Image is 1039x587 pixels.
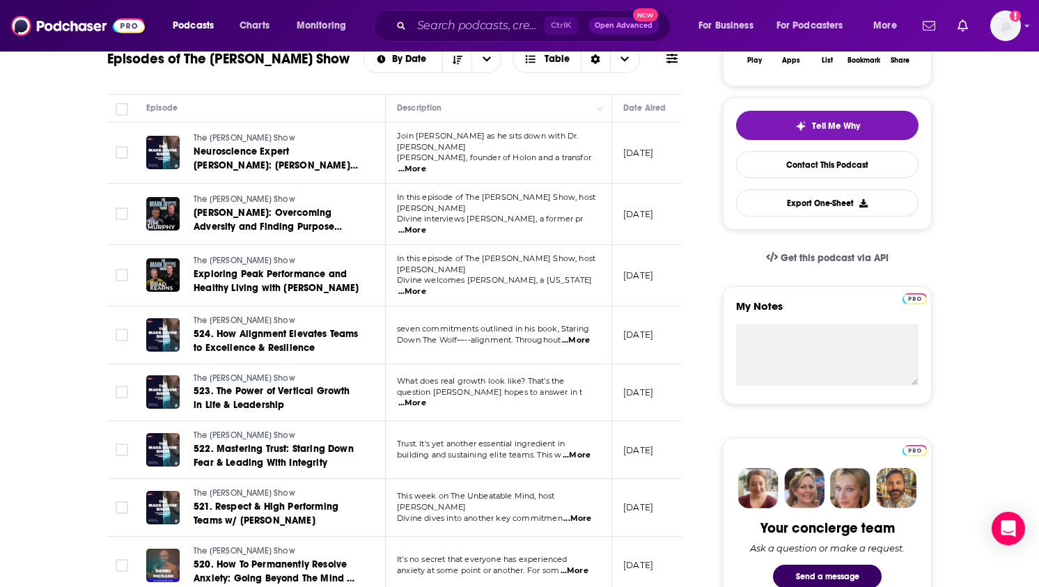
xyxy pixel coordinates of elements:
[563,450,591,461] span: ...More
[750,542,905,554] div: Ask a question or make a request.
[397,324,589,334] span: seven commitments outlined in his book, Staring
[397,335,561,345] span: Down The Wolf—--alignment. Throughout
[297,16,346,36] span: Monitoring
[194,194,361,206] a: The [PERSON_NAME] Show
[776,16,843,36] span: For Podcasters
[116,146,128,159] span: Toggle select row
[782,56,800,65] div: Apps
[194,206,361,234] a: [PERSON_NAME]: Overcoming Adversity and Finding Purpose Derives From Inner Excellence
[116,559,128,572] span: Toggle select row
[240,16,269,36] span: Charts
[736,111,919,140] button: tell me why sparkleTell Me Why
[471,46,501,72] button: open menu
[194,501,338,526] span: 521. Respect & High Performing Teams w/ [PERSON_NAME]
[194,146,358,199] span: Neuroscience Expert [PERSON_NAME]: [PERSON_NAME] and Surrender Are The Keys To Success and Wholeness
[173,16,214,36] span: Podcasts
[364,54,443,64] button: open menu
[412,15,545,37] input: Search podcasts, credits, & more...
[194,194,295,204] span: The [PERSON_NAME] Show
[116,208,128,220] span: Toggle select row
[398,225,426,236] span: ...More
[194,546,295,556] span: The [PERSON_NAME] Show
[812,120,860,132] span: Tell Me Why
[194,443,354,469] span: 522. Mastering Trust: Staring Down Fear & Leading With Integrity
[397,387,582,397] span: question [PERSON_NAME] hopes to answer in t
[11,13,145,39] img: Podchaser - Follow, Share and Rate Podcasts
[747,56,762,65] div: Play
[398,398,426,409] span: ...More
[990,10,1021,41] img: User Profile
[592,100,609,117] button: Column Actions
[397,214,584,224] span: Divine interviews [PERSON_NAME], a former pr
[903,293,927,304] img: Podchaser Pro
[784,468,825,508] img: Barbara Profile
[623,329,653,341] p: [DATE]
[513,45,640,73] button: Choose View
[163,15,232,37] button: open menu
[194,384,361,412] a: 523. The Power of Vertical Growth in Life & Leadership
[364,45,502,73] h2: Choose List sort
[397,131,578,152] span: Join [PERSON_NAME] as he sits down with Dr. [PERSON_NAME]
[588,17,659,34] button: Open AdvancedNew
[781,252,889,264] span: Get this podcast via API
[194,267,361,295] a: Exploring Peak Performance and Healthy Living with [PERSON_NAME]
[755,241,900,275] a: Get this podcast via API
[689,15,771,37] button: open menu
[397,376,564,386] span: What does real growth look like? That’s the
[116,444,128,456] span: Toggle select row
[194,256,295,265] span: The [PERSON_NAME] Show
[194,145,361,173] a: Neuroscience Expert [PERSON_NAME]: [PERSON_NAME] and Surrender Are The Keys To Success and Wholeness
[397,513,563,523] span: Divine dives into another key commitmen
[194,327,361,355] a: 524. How Alignment Elevates Teams to Excellence & Resilience
[386,10,684,42] div: Search podcasts, credits, & more...
[392,54,431,64] span: By Date
[873,16,897,36] span: More
[562,335,590,346] span: ...More
[891,56,909,65] div: Share
[563,513,591,524] span: ...More
[830,468,870,508] img: Jules Profile
[561,565,588,577] span: ...More
[623,501,653,513] p: [DATE]
[194,132,361,145] a: The [PERSON_NAME] Show
[397,554,568,564] span: It’s no secret that everyone has experienced
[194,385,350,411] span: 523. The Power of Vertical Growth in Life & Leadership
[194,487,361,500] a: The [PERSON_NAME] Show
[795,120,806,132] img: tell me why sparkle
[116,386,128,398] span: Toggle select row
[623,386,653,398] p: [DATE]
[194,268,359,294] span: Exploring Peak Performance and Healthy Living with [PERSON_NAME]
[397,275,592,285] span: Divine welcomes [PERSON_NAME], a [US_STATE]
[623,100,666,116] div: Date Aired
[194,315,361,327] a: The [PERSON_NAME] Show
[736,151,919,178] a: Contact This Podcast
[623,147,653,159] p: [DATE]
[397,100,442,116] div: Description
[990,10,1021,41] button: Show profile menu
[194,255,361,267] a: The [PERSON_NAME] Show
[876,468,916,508] img: Jon Profile
[398,164,426,175] span: ...More
[107,50,350,68] h1: Episodes of The [PERSON_NAME] Show
[397,152,591,162] span: [PERSON_NAME], founder of Holon and a transfor
[194,430,361,442] a: The [PERSON_NAME] Show
[581,46,610,72] div: Sort Direction
[194,133,295,143] span: The [PERSON_NAME] Show
[397,192,595,213] span: In this episode of The [PERSON_NAME] Show, host [PERSON_NAME]
[903,443,927,456] a: Pro website
[287,15,364,37] button: open menu
[760,519,895,537] div: Your concierge team
[194,488,295,498] span: The [PERSON_NAME] Show
[595,22,653,29] span: Open Advanced
[116,329,128,341] span: Toggle select row
[116,269,128,281] span: Toggle select row
[397,253,595,274] span: In this episode of The [PERSON_NAME] Show, host [PERSON_NAME]
[633,8,658,22] span: New
[1010,10,1021,22] svg: Add a profile image
[194,328,359,354] span: 524. How Alignment Elevates Teams to Excellence & Resilience
[545,54,570,64] span: Table
[194,558,361,586] a: 520. How To Permanently Resolve Anxiety: Going Beyond The Mind W/ [PERSON_NAME]
[194,545,361,558] a: The [PERSON_NAME] Show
